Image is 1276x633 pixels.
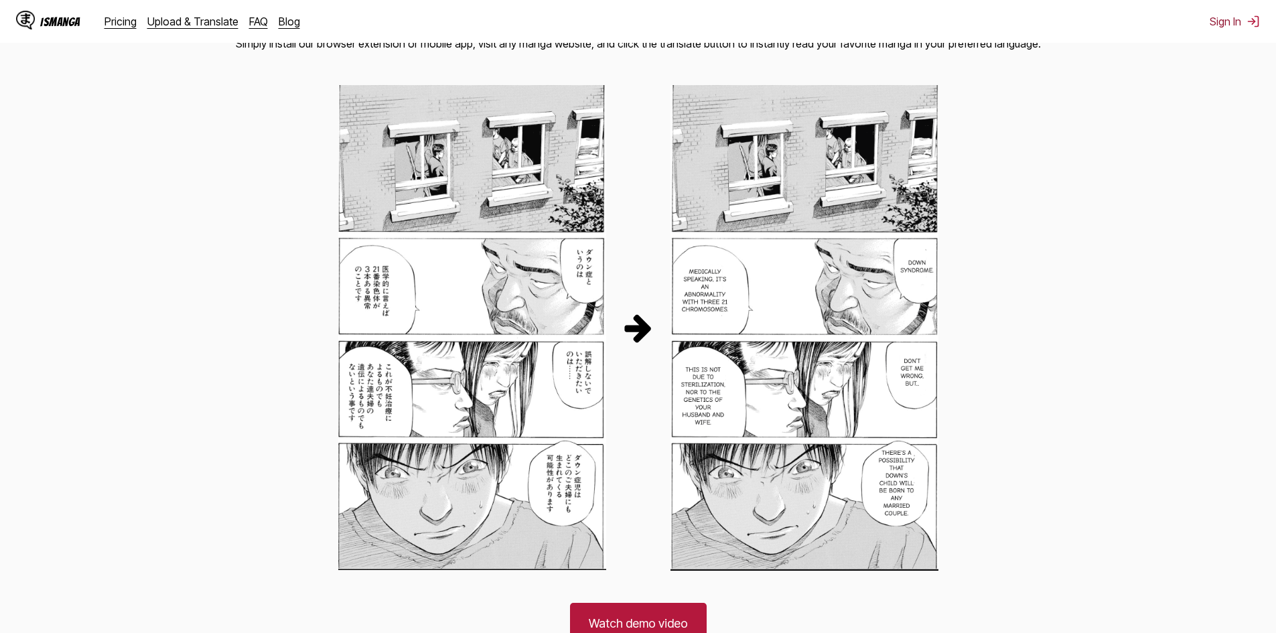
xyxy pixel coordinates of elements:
div: IsManga [40,15,80,28]
a: Pricing [104,15,137,28]
img: Translation Process Arrow [622,311,654,344]
p: Simply install our browser extension or mobile app, visit any manga website, and click the transl... [236,36,1041,53]
a: Upload & Translate [147,15,238,28]
button: Sign In [1210,15,1260,28]
a: FAQ [249,15,268,28]
img: IsManga Logo [16,11,35,29]
a: Blog [279,15,300,28]
img: Translated English Manga Panel [670,85,938,571]
img: Sign out [1247,15,1260,28]
a: IsManga LogoIsManga [16,11,104,32]
img: Original Japanese Manga Panel [338,85,606,570]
